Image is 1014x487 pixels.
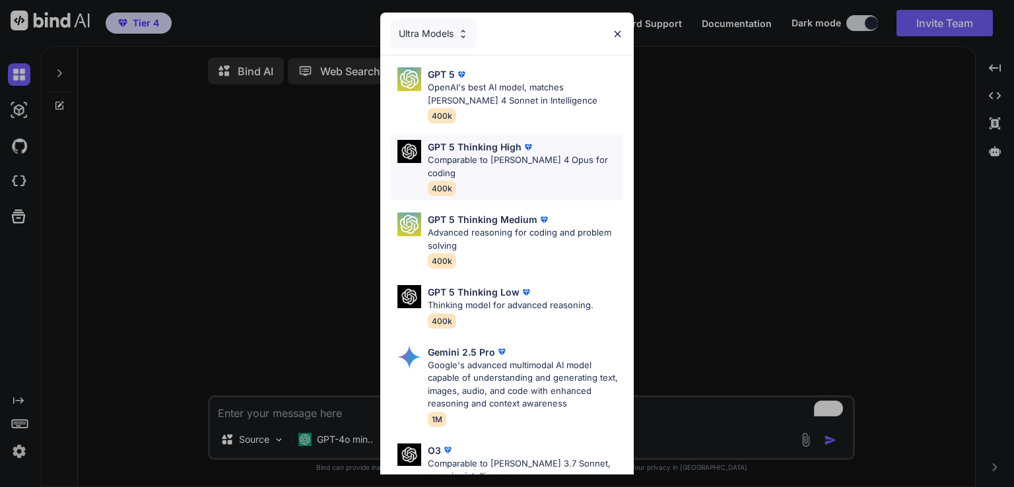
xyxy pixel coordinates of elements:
[428,67,455,81] p: GPT 5
[428,181,456,196] span: 400k
[397,285,421,308] img: Pick Models
[428,140,522,154] p: GPT 5 Thinking High
[520,286,533,299] img: premium
[428,359,623,410] p: Google's advanced multimodal AI model capable of understanding and generating text, images, audio...
[537,213,551,226] img: premium
[428,412,446,427] span: 1M
[455,68,468,81] img: premium
[428,313,456,329] span: 400k
[391,19,477,48] div: Ultra Models
[428,285,520,299] p: GPT 5 Thinking Low
[428,299,593,312] p: Thinking model for advanced reasoning.
[612,28,623,40] img: close
[457,28,469,40] img: Pick Models
[522,141,535,154] img: premium
[428,108,456,123] span: 400k
[397,212,421,236] img: Pick Models
[428,253,456,269] span: 400k
[428,212,537,226] p: GPT 5 Thinking Medium
[428,154,623,179] p: Comparable to [PERSON_NAME] 4 Opus for coding
[428,457,623,483] p: Comparable to [PERSON_NAME] 3.7 Sonnet, superior intelligence
[397,67,421,91] img: Pick Models
[428,443,441,457] p: O3
[495,345,508,358] img: premium
[428,345,495,359] p: Gemini 2.5 Pro
[397,443,421,467] img: Pick Models
[397,345,421,369] img: Pick Models
[428,226,623,252] p: Advanced reasoning for coding and problem solving
[428,81,623,107] p: OpenAI's best AI model, matches [PERSON_NAME] 4 Sonnet in Intelligence
[397,140,421,163] img: Pick Models
[441,443,454,457] img: premium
